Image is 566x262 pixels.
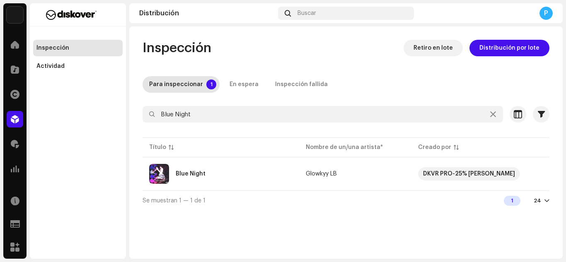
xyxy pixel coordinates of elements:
[423,167,515,180] div: DKVR PRO-25% [PERSON_NAME]
[176,171,206,177] div: Blue Night
[149,143,166,151] div: Título
[36,45,69,51] div: Inspección
[36,63,65,70] div: Actividad
[143,106,503,123] input: Buscar
[504,196,520,206] div: 1
[149,76,203,93] div: Para inspeccionar
[149,164,169,184] img: adb7800d-0a92-47b2-b21f-5df4305a57cd
[306,171,337,177] div: Glowkyy LB
[230,76,259,93] div: En espera
[206,79,216,89] p-badge: 1
[404,40,463,56] button: Retiro en lote
[539,7,553,20] div: P
[534,197,541,204] div: 24
[418,143,451,151] div: Creado por
[306,171,405,177] span: Glowkyy LB
[275,76,328,93] div: Inspección fallida
[469,40,549,56] button: Distribución por lote
[143,40,211,56] span: Inspección
[7,7,23,23] img: 297a105e-aa6c-4183-9ff4-27133c00f2e2
[139,10,275,17] div: Distribución
[33,58,123,75] re-m-nav-item: Actividad
[418,167,553,180] span: DKVR PRO-25% ROBERTO PERRONE
[143,198,206,204] span: Se muestran 1 — 1 de 1
[479,40,539,56] span: Distribución por lote
[298,10,316,17] span: Buscar
[33,40,123,56] re-m-nav-item: Inspección
[414,40,453,56] span: Retiro en lote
